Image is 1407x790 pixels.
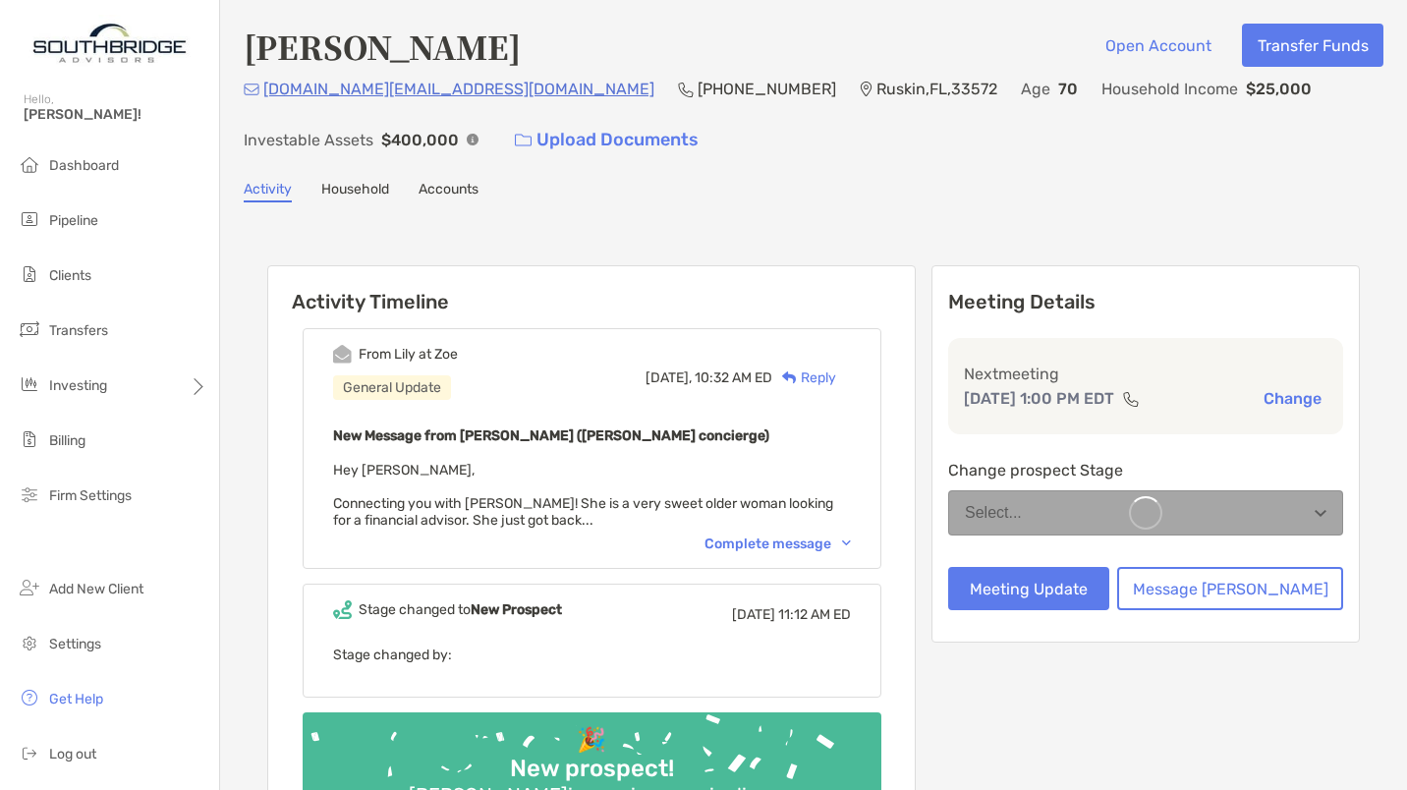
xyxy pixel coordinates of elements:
[359,601,562,618] div: Stage changed to
[49,581,143,597] span: Add New Client
[1090,24,1226,67] button: Open Account
[1122,391,1140,407] img: communication type
[502,755,682,783] div: New prospect!
[704,536,851,552] div: Complete message
[18,372,41,396] img: investing icon
[244,24,521,69] h4: [PERSON_NAME]
[18,317,41,341] img: transfers icon
[244,84,259,95] img: Email Icon
[502,119,711,161] a: Upload Documents
[772,367,836,388] div: Reply
[1117,567,1343,610] button: Message [PERSON_NAME]
[381,128,459,152] p: $400,000
[49,487,132,504] span: Firm Settings
[18,741,41,764] img: logout icon
[778,606,851,623] span: 11:12 AM ED
[964,362,1327,386] p: Next meeting
[359,346,458,363] div: From Lily at Zoe
[244,128,373,152] p: Investable Assets
[18,576,41,599] img: add_new_client icon
[782,371,797,384] img: Reply icon
[678,82,694,97] img: Phone Icon
[876,77,997,101] p: Ruskin , FL , 33572
[268,266,915,313] h6: Activity Timeline
[18,262,41,286] img: clients icon
[732,606,775,623] span: [DATE]
[695,369,772,386] span: 10:32 AM ED
[842,540,851,546] img: Chevron icon
[948,458,1343,482] p: Change prospect Stage
[1242,24,1383,67] button: Transfer Funds
[24,106,207,123] span: [PERSON_NAME]!
[49,432,85,449] span: Billing
[18,427,41,451] img: billing icon
[49,212,98,229] span: Pipeline
[333,375,451,400] div: General Update
[18,686,41,709] img: get-help icon
[333,345,352,364] img: Event icon
[333,643,851,667] p: Stage changed by:
[860,82,872,97] img: Location Icon
[321,181,389,202] a: Household
[49,322,108,339] span: Transfers
[419,181,478,202] a: Accounts
[24,8,196,79] img: Zoe Logo
[569,726,614,755] div: 🎉
[1246,77,1312,101] p: $25,000
[18,152,41,176] img: dashboard icon
[263,77,654,101] p: [DOMAIN_NAME][EMAIL_ADDRESS][DOMAIN_NAME]
[948,567,1109,610] button: Meeting Update
[471,601,562,618] b: New Prospect
[1058,77,1078,101] p: 70
[49,636,101,652] span: Settings
[467,134,478,145] img: Info Icon
[333,427,769,444] b: New Message from [PERSON_NAME] ([PERSON_NAME] concierge)
[18,207,41,231] img: pipeline icon
[1021,77,1050,101] p: Age
[333,462,833,529] span: Hey [PERSON_NAME], Connecting you with [PERSON_NAME]! She is a very sweet older woman looking for...
[964,386,1114,411] p: [DATE] 1:00 PM EDT
[49,691,103,707] span: Get Help
[18,482,41,506] img: firm-settings icon
[698,77,836,101] p: [PHONE_NUMBER]
[646,369,692,386] span: [DATE],
[1101,77,1238,101] p: Household Income
[49,157,119,174] span: Dashboard
[49,267,91,284] span: Clients
[49,746,96,762] span: Log out
[49,377,107,394] span: Investing
[1258,388,1327,409] button: Change
[515,134,532,147] img: button icon
[948,290,1343,314] p: Meeting Details
[333,600,352,619] img: Event icon
[244,181,292,202] a: Activity
[18,631,41,654] img: settings icon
